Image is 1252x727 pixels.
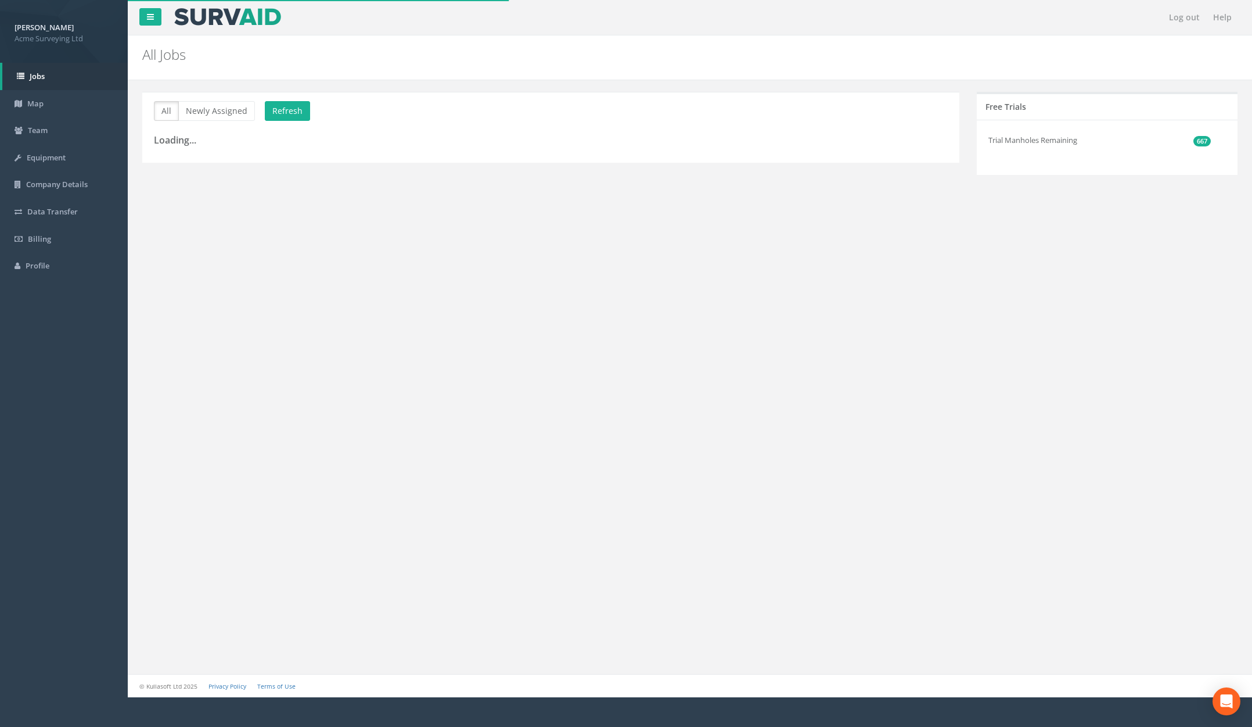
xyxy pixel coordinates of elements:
a: [PERSON_NAME] Acme Surveying Ltd [15,19,113,44]
strong: [PERSON_NAME] [15,22,74,33]
button: All [154,101,179,121]
a: Jobs [2,63,128,90]
h5: Free Trials [985,102,1026,111]
span: 667 [1193,136,1211,146]
span: Data Transfer [27,206,78,217]
span: Acme Surveying Ltd [15,33,113,44]
h3: Loading... [154,135,948,146]
h2: All Jobs [142,47,1052,62]
span: Team [28,125,48,135]
button: Refresh [265,101,310,121]
button: Newly Assigned [178,101,255,121]
span: Profile [26,260,49,271]
li: Trial Manholes Remaining [988,129,1211,152]
span: Billing [28,234,51,244]
span: Company Details [26,179,88,189]
small: © Kullasoft Ltd 2025 [139,682,197,690]
span: Equipment [27,152,66,163]
span: Jobs [30,71,45,81]
a: Privacy Policy [208,682,246,690]
div: Open Intercom Messenger [1213,687,1240,715]
span: Map [27,98,44,109]
a: Terms of Use [257,682,296,690]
